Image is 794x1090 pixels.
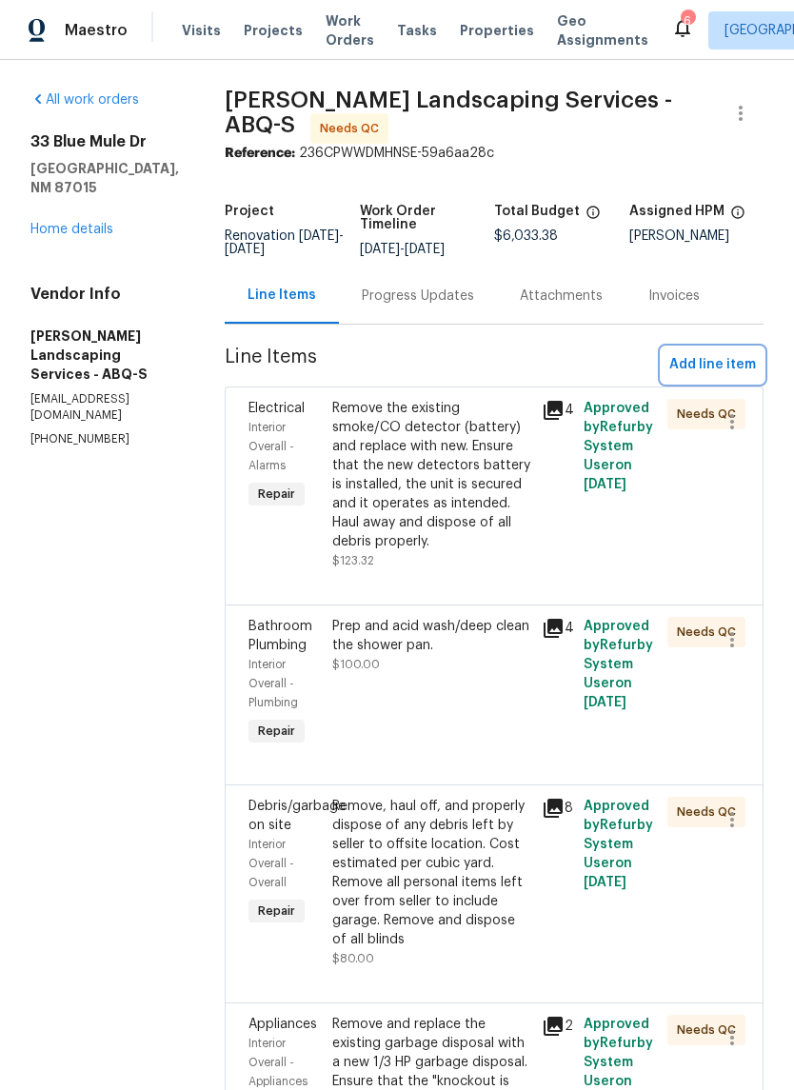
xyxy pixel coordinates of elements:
[248,659,298,708] span: Interior Overall - Plumbing
[669,353,756,377] span: Add line item
[584,800,653,889] span: Approved by Refurby System User on
[677,803,744,822] span: Needs QC
[248,402,305,415] span: Electrical
[182,21,221,40] span: Visits
[250,902,303,921] span: Repair
[542,797,572,820] div: 8
[332,617,530,655] div: Prep and acid wash/deep clean the shower pan.
[677,623,744,642] span: Needs QC
[248,839,294,888] span: Interior Overall - Overall
[584,696,626,709] span: [DATE]
[248,1018,317,1031] span: Appliances
[30,285,179,304] h4: Vendor Info
[248,422,294,471] span: Interior Overall - Alarms
[648,287,700,306] div: Invoices
[30,223,113,236] a: Home details
[225,144,764,163] div: 236CPWWDMHNSE-59a6aa28c
[584,876,626,889] span: [DATE]
[30,159,179,197] h5: [GEOGRAPHIC_DATA], NM 87015
[584,478,626,491] span: [DATE]
[225,347,662,383] span: Line Items
[225,147,295,160] b: Reference:
[250,485,303,504] span: Repair
[326,11,374,50] span: Work Orders
[677,1021,744,1040] span: Needs QC
[225,205,274,218] h5: Project
[248,1038,308,1087] span: Interior Overall - Appliances
[248,620,312,652] span: Bathroom Plumbing
[250,722,303,741] span: Repair
[494,205,580,218] h5: Total Budget
[30,132,179,151] h2: 33 Blue Mule Dr
[225,229,344,256] span: Renovation
[405,243,445,256] span: [DATE]
[320,119,387,138] span: Needs QC
[494,229,558,243] span: $6,033.38
[362,287,474,306] div: Progress Updates
[460,21,534,40] span: Properties
[542,399,572,422] div: 4
[629,205,725,218] h5: Assigned HPM
[30,327,179,384] h5: [PERSON_NAME] Landscaping Services - ABQ-S
[244,21,303,40] span: Projects
[520,287,603,306] div: Attachments
[225,89,672,136] span: [PERSON_NAME] Landscaping Services - ABQ-S
[299,229,339,243] span: [DATE]
[248,800,346,832] span: Debris/garbage on site
[65,21,128,40] span: Maestro
[332,399,530,551] div: Remove the existing smoke/CO detector (battery) and replace with new. Ensure that the new detecto...
[360,205,495,231] h5: Work Order Timeline
[332,953,374,964] span: $80.00
[225,243,265,256] span: [DATE]
[681,11,694,30] div: 6
[677,405,744,424] span: Needs QC
[30,431,179,447] p: [PHONE_NUMBER]
[225,229,344,256] span: -
[360,243,445,256] span: -
[629,229,764,243] div: [PERSON_NAME]
[730,205,745,229] span: The hpm assigned to this work order.
[584,402,653,491] span: Approved by Refurby System User on
[662,347,764,383] button: Add line item
[542,617,572,640] div: 4
[248,286,316,305] div: Line Items
[332,797,530,949] div: Remove, haul off, and properly dispose of any debris left by seller to offsite location. Cost est...
[586,205,601,229] span: The total cost of line items that have been proposed by Opendoor. This sum includes line items th...
[397,24,437,37] span: Tasks
[332,659,380,670] span: $100.00
[30,391,179,424] p: [EMAIL_ADDRESS][DOMAIN_NAME]
[360,243,400,256] span: [DATE]
[332,555,374,566] span: $123.32
[557,11,648,50] span: Geo Assignments
[30,93,139,107] a: All work orders
[584,620,653,709] span: Approved by Refurby System User on
[542,1015,572,1038] div: 2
